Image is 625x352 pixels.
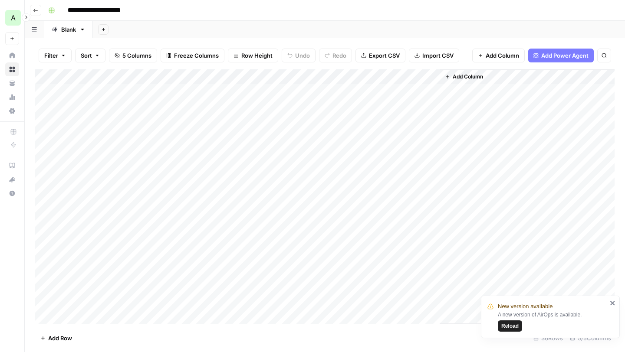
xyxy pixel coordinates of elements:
button: Export CSV [355,49,405,62]
a: Browse [5,62,19,76]
span: Export CSV [369,51,400,60]
a: Settings [5,104,19,118]
a: Home [5,49,19,62]
button: 5 Columns [109,49,157,62]
button: Sort [75,49,105,62]
button: Add Power Agent [528,49,594,62]
button: Help + Support [5,186,19,200]
span: Add Power Agent [541,51,589,60]
button: Freeze Columns [161,49,224,62]
span: A [11,13,16,23]
button: Add Column [472,49,525,62]
a: Your Data [5,76,19,90]
button: Redo [319,49,352,62]
span: 5 Columns [122,51,151,60]
button: What's new? [5,173,19,186]
div: What's new? [6,173,19,186]
span: New version available [498,302,553,311]
button: Reload [498,320,522,332]
button: Add Column [441,71,487,82]
span: Sort [81,51,92,60]
button: close [610,300,616,306]
span: Import CSV [422,51,454,60]
a: Blank [44,21,93,38]
div: 5/5 Columns [566,331,615,345]
div: A new version of AirOps is available. [498,311,607,332]
button: Undo [282,49,316,62]
span: Undo [295,51,310,60]
button: Row Height [228,49,278,62]
span: Reload [501,322,519,330]
span: Freeze Columns [174,51,219,60]
button: Workspace: Abacum [5,7,19,29]
a: Usage [5,90,19,104]
div: Blank [61,25,76,34]
span: Redo [332,51,346,60]
span: Add Column [453,73,483,81]
button: Add Row [35,331,77,345]
span: Filter [44,51,58,60]
span: Row Height [241,51,273,60]
span: Add Column [486,51,519,60]
button: Import CSV [409,49,459,62]
span: Add Row [48,334,72,342]
button: Filter [39,49,72,62]
div: 36 Rows [530,331,566,345]
a: AirOps Academy [5,159,19,173]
